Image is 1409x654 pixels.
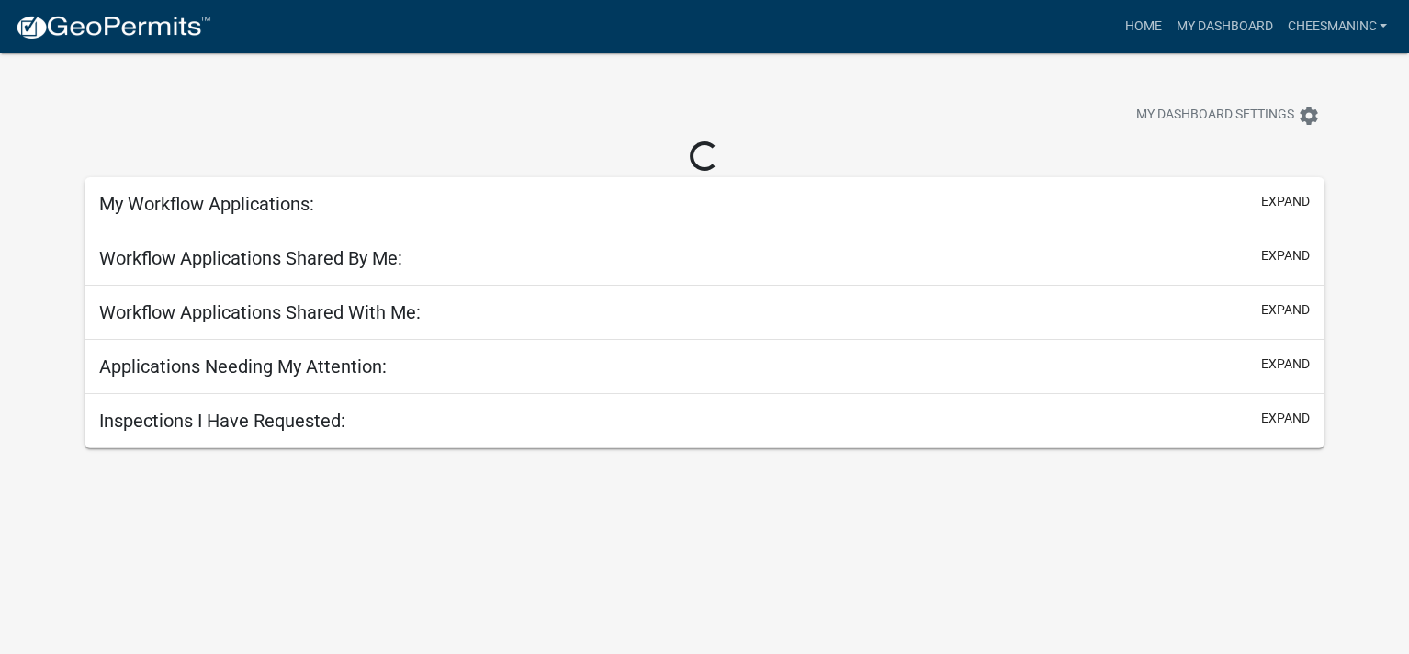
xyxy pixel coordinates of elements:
button: expand [1261,300,1310,320]
h5: My Workflow Applications: [99,193,314,215]
a: Home [1117,9,1168,44]
button: My Dashboard Settingssettings [1122,97,1335,133]
button: expand [1261,409,1310,428]
button: expand [1261,355,1310,374]
i: settings [1298,105,1320,127]
h5: Applications Needing My Attention: [99,355,387,378]
h5: Inspections I Have Requested: [99,410,345,432]
h5: Workflow Applications Shared With Me: [99,301,421,323]
button: expand [1261,246,1310,265]
a: cheesmaninc [1279,9,1394,44]
span: My Dashboard Settings [1136,105,1294,127]
h5: Workflow Applications Shared By Me: [99,247,402,269]
button: expand [1261,192,1310,211]
a: My Dashboard [1168,9,1279,44]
